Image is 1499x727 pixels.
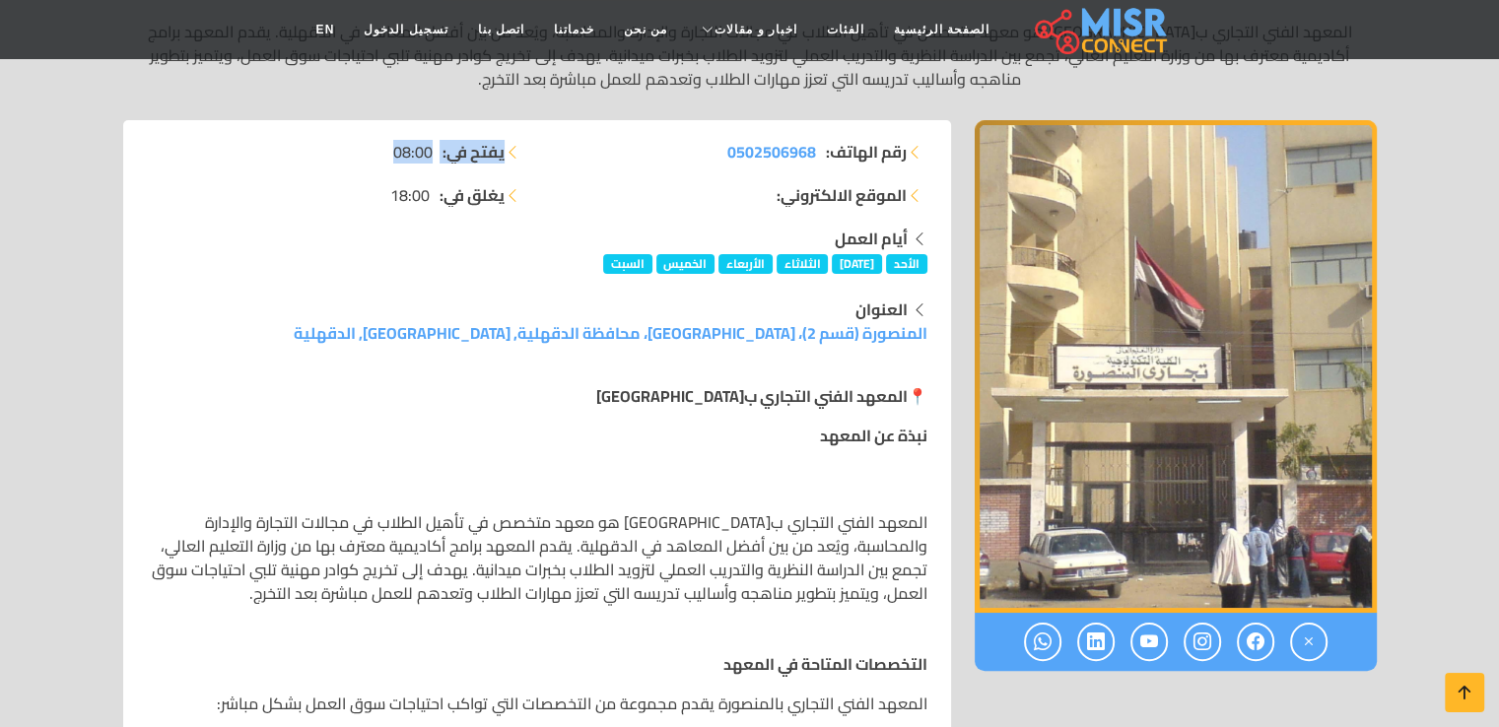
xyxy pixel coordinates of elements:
strong: الموقع الالكتروني: [777,183,907,207]
span: 0502506968 [727,137,816,166]
p: المعهد الفني التجاري بالمنصورة يقدم مجموعة من التخصصات التي تواكب احتياجات سوق العمل بشكل مباشر: [147,692,927,715]
strong: أيام العمل [835,224,908,253]
p: المعهد الفني التجاري ب[GEOGRAPHIC_DATA] هو معهد متخصص في تأهيل الطلاب في مجالات التجارة والإدارة ... [123,20,1377,91]
span: 08:00 [393,140,433,164]
a: من نحن [609,11,682,48]
strong: يغلق في: [440,183,505,207]
strong: يفتح في: [443,140,505,164]
a: الفئات [812,11,879,48]
a: EN [302,11,350,48]
img: main.misr_connect [1035,5,1167,54]
a: اخبار و مقالات [682,11,812,48]
a: المنصورة (قسم 2)، [GEOGRAPHIC_DATA]، محافظة الدقهلية, [GEOGRAPHIC_DATA], الدقهلية [294,318,927,348]
span: الخميس [656,254,715,274]
span: 18:00 [390,183,430,207]
span: اخبار و مقالات [715,21,797,38]
strong: رقم الهاتف: [826,140,907,164]
span: السبت [603,254,652,274]
span: [DATE] [832,254,882,274]
a: الصفحة الرئيسية [879,11,1004,48]
a: تسجيل الدخول [349,11,462,48]
a: 0502506968 [727,140,816,164]
p: المعهد الفني التجاري ب[GEOGRAPHIC_DATA] هو معهد متخصص في تأهيل الطلاب في مجالات التجارة والإدارة ... [147,510,927,605]
p: 📍 [147,384,927,408]
a: اتصل بنا [463,11,539,48]
strong: المعهد الفني التجاري ب[GEOGRAPHIC_DATA] [596,381,908,411]
span: الأحد [886,254,927,274]
div: 1 / 1 [975,120,1377,613]
span: الأربعاء [718,254,773,274]
strong: نبذة عن المعهد [820,421,927,450]
strong: التخصصات المتاحة في المعهد [723,649,927,679]
span: الثلاثاء [777,254,829,274]
img: المعهد الفني التجاري بالمنصورة [975,120,1377,613]
a: خدماتنا [539,11,609,48]
strong: العنوان [855,295,908,324]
